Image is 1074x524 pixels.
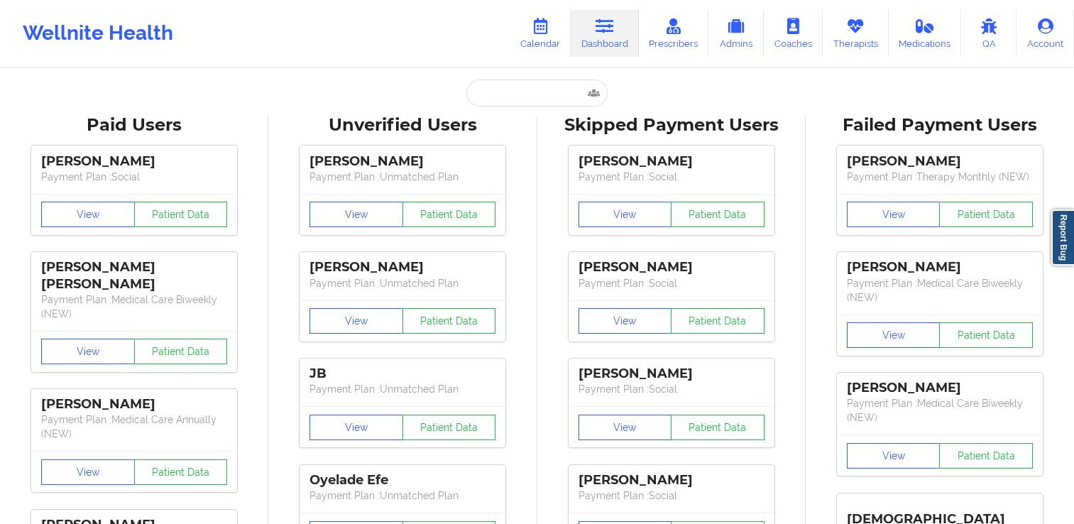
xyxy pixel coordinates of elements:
[571,10,639,57] a: Dashboard
[309,488,495,503] p: Payment Plan : Unmatched Plan
[579,472,765,488] div: [PERSON_NAME]
[402,415,496,440] button: Patient Data
[309,202,403,227] button: View
[671,415,765,440] button: Patient Data
[10,114,258,136] div: Paid Users
[579,153,765,170] div: [PERSON_NAME]
[579,259,765,275] div: [PERSON_NAME]
[309,259,495,275] div: [PERSON_NAME]
[402,308,496,334] button: Patient Data
[41,202,135,227] button: View
[134,339,228,364] button: Patient Data
[309,415,403,440] button: View
[402,202,496,227] button: Patient Data
[510,10,571,57] a: Calendar
[41,153,227,170] div: [PERSON_NAME]
[847,380,1033,396] div: [PERSON_NAME]
[939,322,1033,348] button: Patient Data
[671,202,765,227] button: Patient Data
[41,170,227,184] p: Payment Plan : Social
[847,202,941,227] button: View
[41,396,227,413] div: [PERSON_NAME]
[961,10,1017,57] a: QA
[41,413,227,441] p: Payment Plan : Medical Care Annually (NEW)
[309,366,495,382] div: JB
[579,415,672,440] button: View
[1051,209,1074,266] a: Report Bug
[816,114,1064,136] div: Failed Payment Users
[939,443,1033,469] button: Patient Data
[1017,10,1074,57] a: Account
[41,459,135,485] button: View
[134,459,228,485] button: Patient Data
[547,114,796,136] div: Skipped Payment Users
[579,276,765,290] p: Payment Plan : Social
[309,153,495,170] div: [PERSON_NAME]
[889,10,962,57] a: Medications
[278,114,527,136] div: Unverified Users
[309,472,495,488] div: Oyelade Efe
[309,170,495,184] p: Payment Plan : Unmatched Plan
[847,259,1033,275] div: [PERSON_NAME]
[847,443,941,469] button: View
[579,382,765,396] p: Payment Plan : Social
[579,202,672,227] button: View
[708,10,764,57] a: Admins
[579,170,765,184] p: Payment Plan : Social
[847,170,1033,184] p: Payment Plan : Therapy Monthly (NEW)
[579,308,672,334] button: View
[847,153,1033,170] div: [PERSON_NAME]
[309,276,495,290] p: Payment Plan : Unmatched Plan
[41,293,227,321] p: Payment Plan : Medical Care Biweekly (NEW)
[847,322,941,348] button: View
[671,308,765,334] button: Patient Data
[847,276,1033,305] p: Payment Plan : Medical Care Biweekly (NEW)
[764,10,823,57] a: Coaches
[41,339,135,364] button: View
[309,308,403,334] button: View
[134,202,228,227] button: Patient Data
[579,366,765,382] div: [PERSON_NAME]
[823,10,889,57] a: Therapists
[579,488,765,503] p: Payment Plan : Social
[309,382,495,396] p: Payment Plan : Unmatched Plan
[939,202,1033,227] button: Patient Data
[639,10,709,57] a: Prescribers
[41,259,227,292] div: [PERSON_NAME] [PERSON_NAME]
[847,396,1033,425] p: Payment Plan : Medical Care Biweekly (NEW)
